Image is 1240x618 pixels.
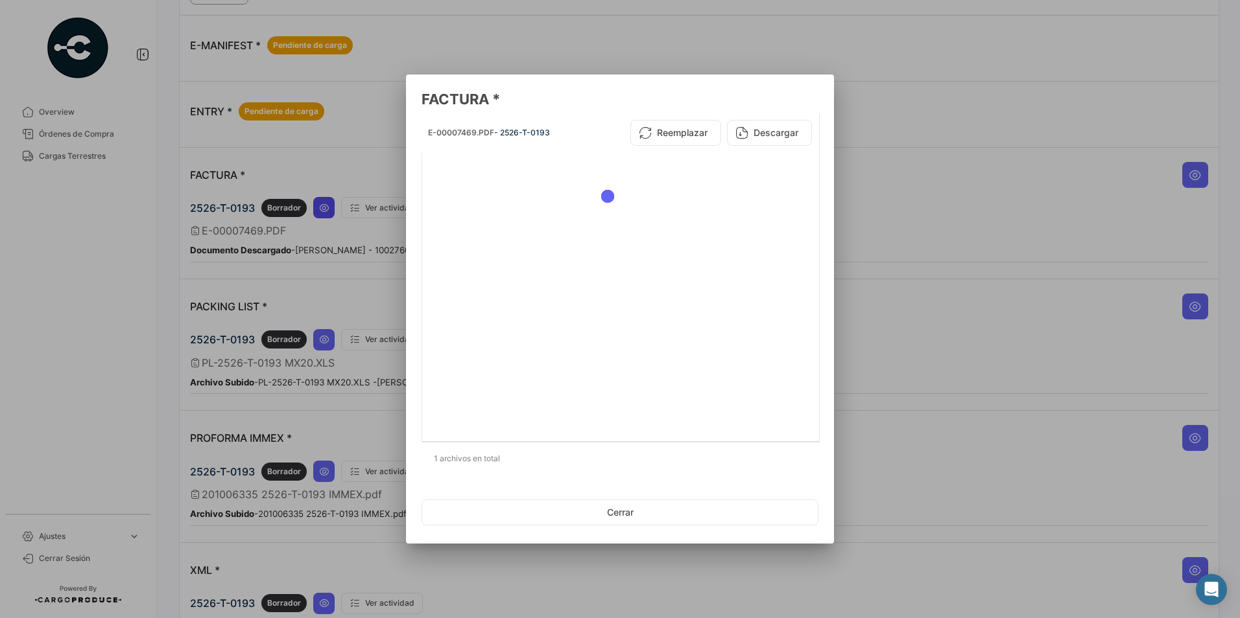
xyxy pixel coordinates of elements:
[727,120,812,146] button: Descargar
[630,120,721,146] button: Reemplazar
[422,499,818,525] button: Cerrar
[494,128,550,137] span: - 2526-T-0193
[428,128,494,137] span: E-00007469.PDF
[422,90,818,108] h3: FACTURA *
[1196,574,1227,605] div: Abrir Intercom Messenger
[422,442,818,475] div: 1 archivos en total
